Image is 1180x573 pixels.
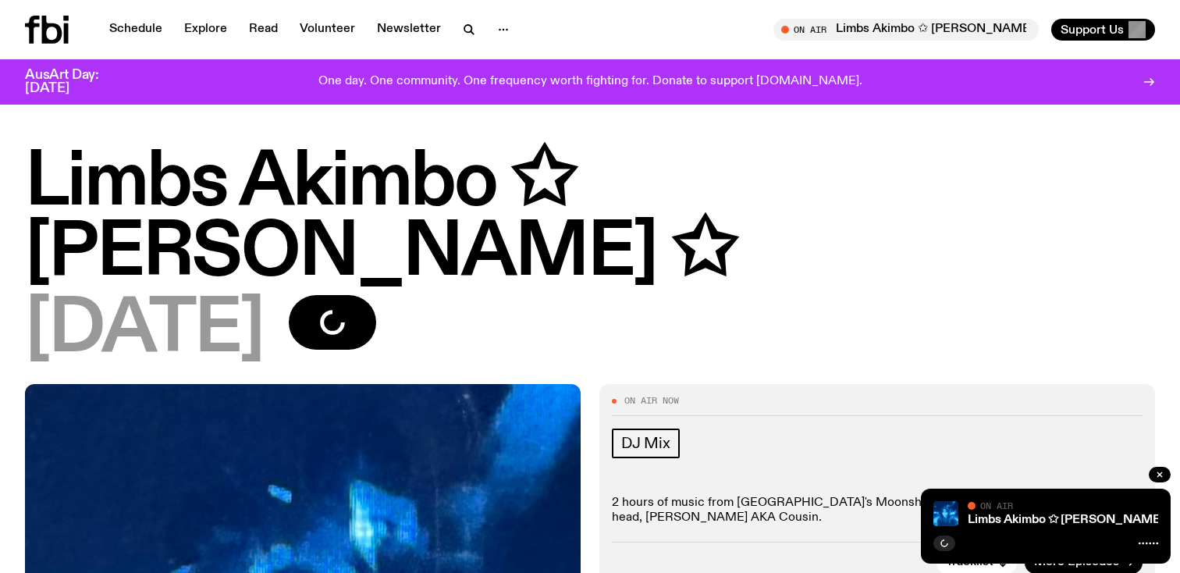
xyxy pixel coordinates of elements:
p: 2 hours of music from [GEOGRAPHIC_DATA]'s Moonshoe Label head, [PERSON_NAME] AKA Cousin. [612,496,1143,525]
a: Read [240,19,287,41]
span: [DATE] [25,295,264,365]
button: On AirLimbs Akimbo ✩ [PERSON_NAME] ✩ [773,19,1039,41]
a: Explore [175,19,236,41]
span: DJ Mix [621,435,670,452]
a: Newsletter [368,19,450,41]
span: Support Us [1061,23,1124,37]
a: Volunteer [290,19,364,41]
a: Schedule [100,19,172,41]
h3: AusArt Day: [DATE] [25,69,125,95]
span: On Air [980,500,1013,511]
h1: Limbs Akimbo ✩ [PERSON_NAME] ✩ [25,148,1155,289]
button: Support Us [1051,19,1155,41]
a: DJ Mix [612,429,680,458]
a: Limbs Akimbo ✩ [PERSON_NAME] ✩ [968,514,1177,526]
p: One day. One community. One frequency worth fighting for. Donate to support [DOMAIN_NAME]. [318,75,862,89]
span: On Air Now [624,397,679,405]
